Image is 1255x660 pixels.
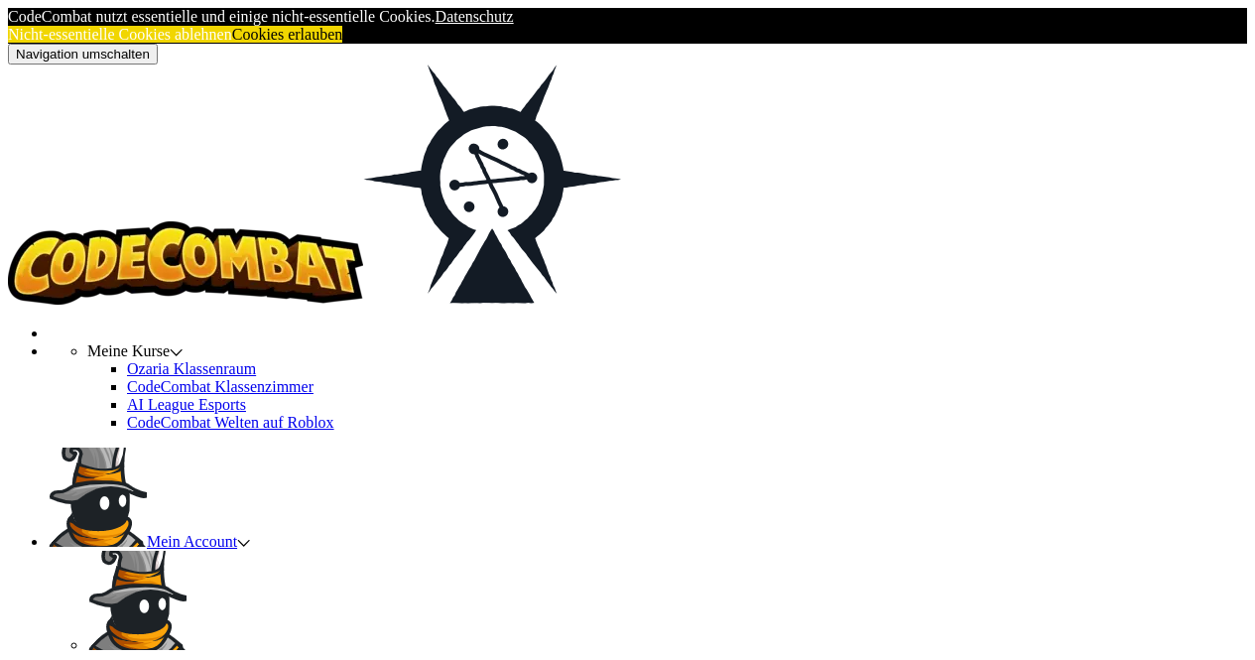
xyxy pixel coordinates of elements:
[8,44,158,65] button: Navigation umschalten
[8,221,363,305] img: CodeCombat logo
[127,414,334,431] a: CodeCombat Welten auf Roblox
[48,533,250,550] a: Mein Account
[436,8,514,25] a: learn more about cookies
[87,551,187,650] img: avatar
[232,26,343,43] a: allow cookies
[87,342,170,359] span: Meine Kurse
[127,378,314,395] a: CodeCombat Klassenzimmer
[8,291,363,308] a: CodeCombat logo
[16,47,150,62] span: Navigation umschalten
[48,448,147,547] img: avatar
[127,396,246,413] a: AI League Esports
[363,65,621,305] img: Ozaria
[87,342,183,359] a: Meine Kurse
[8,26,232,43] a: deny cookies
[8,8,514,25] span: CodeCombat nutzt essentielle und einige nicht-essentielle Cookies.
[8,8,1247,44] div: cookieconsent
[127,360,256,377] a: Ozaria Klassenraum
[147,533,250,550] span: Mein Account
